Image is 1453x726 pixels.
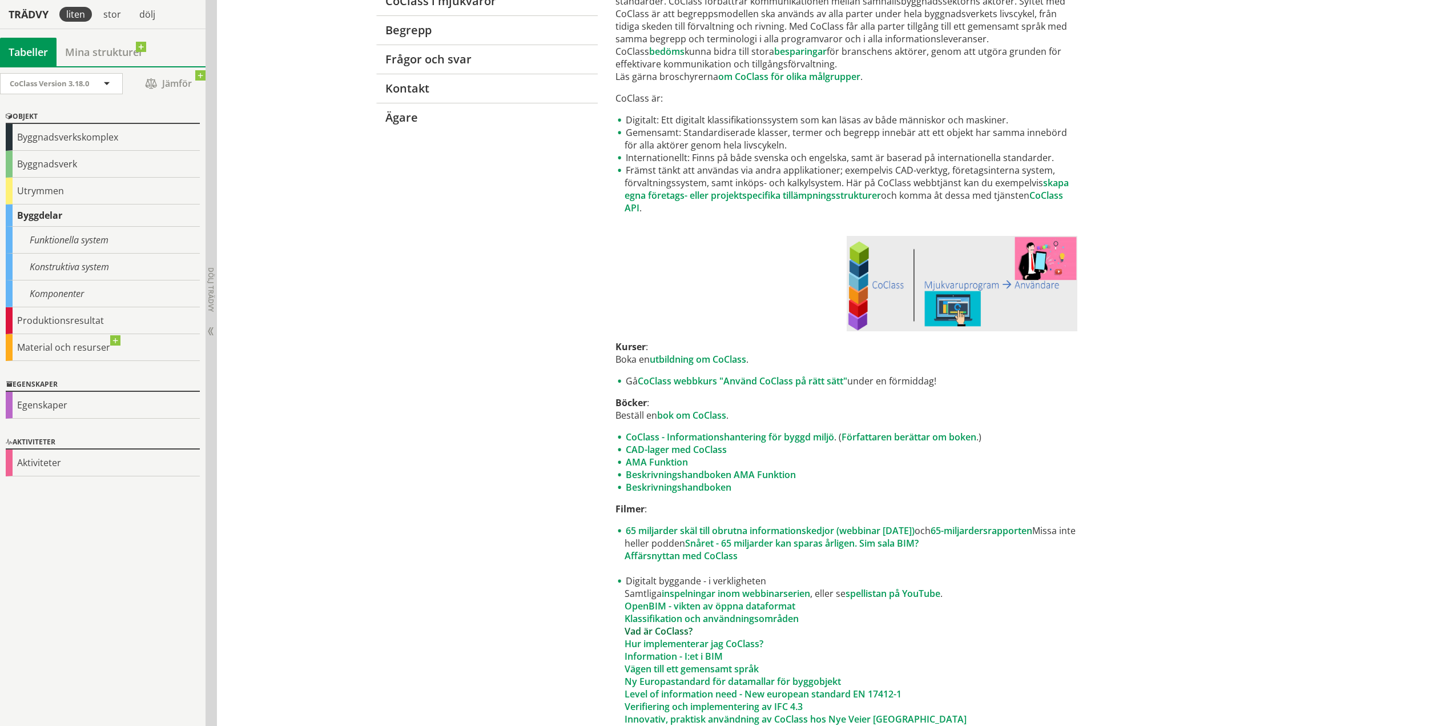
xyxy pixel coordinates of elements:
a: Läs mer om CoClass i mjukvaror [847,236,1078,331]
a: AMA Funktion [626,456,688,468]
a: bok om CoClass [657,409,726,422]
div: Byggdelar [6,204,200,227]
p: : Beställ en . [615,396,1077,422]
li: Främst tänkt att användas via andra applikationer; exempelvis CAD-verktyg, företagsinterna system... [615,164,1077,214]
div: Aktiviteter [6,450,200,476]
div: Byggnadsverk [6,151,200,178]
a: Ägare [376,103,598,132]
div: Konstruktiva system [6,254,200,280]
div: Material och resurser [6,334,200,361]
strong: Kurser [615,340,646,353]
li: . ( .) [615,431,1077,443]
span: Jämför [134,74,203,94]
div: liten [59,7,92,22]
div: Aktiviteter [6,436,200,450]
div: Byggnadsverkskomplex [6,124,200,151]
li: Digitalt: Ett digitalt klassifikationssystem som kan läsas av både människor och maskiner. [615,114,1077,126]
strong: Filmer [615,503,645,515]
div: dölj [132,7,162,22]
a: spellistan på YouTube [846,587,940,600]
li: Internationellt: Finns på både svenska och engelska, samt är baserad på internationella standarder. [615,151,1077,164]
p: : [615,503,1077,515]
div: Produktionsresultat [6,307,200,334]
a: besparingar [774,45,827,58]
p: CoClass är: [615,92,1077,105]
div: Objekt [6,110,200,124]
a: Författaren berättar om boken [842,431,976,443]
a: CoClass API [625,189,1063,214]
p: : Boka en . [615,340,1077,366]
a: Innovativ, praktisk användning av CoClass hos Nye Veier [GEOGRAPHIC_DATA] [625,713,967,725]
li: Gemensamt: Standardiserade klasser, termer och begrepp innebär att ett objekt har samma innebörd ... [615,126,1077,151]
a: Beskrivningshandboken [626,481,731,494]
a: Klassifikation och användningsområden [625,612,799,625]
div: Egenskaper [6,378,200,392]
a: CAD-lager med CoClass [626,443,727,456]
a: Frågor och svar [376,45,598,74]
a: Kontakt [376,74,598,103]
img: CoClasslegohink-mjukvara-anvndare.JPG [847,236,1078,331]
a: Begrepp [376,15,598,45]
a: Beskrivningshandboken AMA Funktion [626,468,796,481]
strong: Böcker [615,396,647,409]
a: Vägen till ett gemensamt språk [625,663,759,675]
a: Verifiering och implementering av IFC 4.3 [625,700,803,713]
span: Dölj trädvy [206,267,216,312]
div: Funktionella system [6,227,200,254]
a: 65-miljardersrapporten [931,524,1032,537]
div: stor [96,7,128,22]
div: Komponenter [6,280,200,307]
a: Vad är CoClass? [625,625,693,637]
a: inspelningar inom webbinarserien [662,587,810,600]
div: Egenskaper [6,392,200,419]
a: Affärsnyttan med CoClass [625,549,738,562]
a: om CoClass för olika målgrupper [718,70,860,83]
div: Utrymmen [6,178,200,204]
a: 65 miljarder skäl till obrutna informationskedjor (webbinar [DATE]) [626,524,915,537]
a: Information - I:et i BIM [625,650,723,663]
li: Gå under en förmiddag! [615,375,1077,387]
a: Hur implementerar jag CoClass? [625,637,763,650]
span: CoClass Version 3.18.0 [10,78,89,89]
a: utbildning om CoClass [650,353,746,366]
div: Trädvy [2,8,55,21]
a: Snåret - 65 miljarder kan sparas årligen. Sim sala BIM? [685,537,919,549]
a: skapa egna företags- eller projektspecifika tillämpningsstrukturer [625,177,1069,202]
a: Mina strukturer [57,38,152,66]
a: CoClass - Informationshantering för byggd miljö [626,431,834,443]
a: bedöms [649,45,685,58]
a: Ny Europastandard för datamallar för byggobjekt [625,675,841,688]
a: OpenBIM - vikten av öppna dataformat [625,600,795,612]
li: och Missa inte heller podden [615,524,1077,575]
a: CoClass webbkurs "Använd CoClass på rätt sätt" [638,375,847,387]
a: Level of information need - New european standard EN 17412-1 [625,688,901,700]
